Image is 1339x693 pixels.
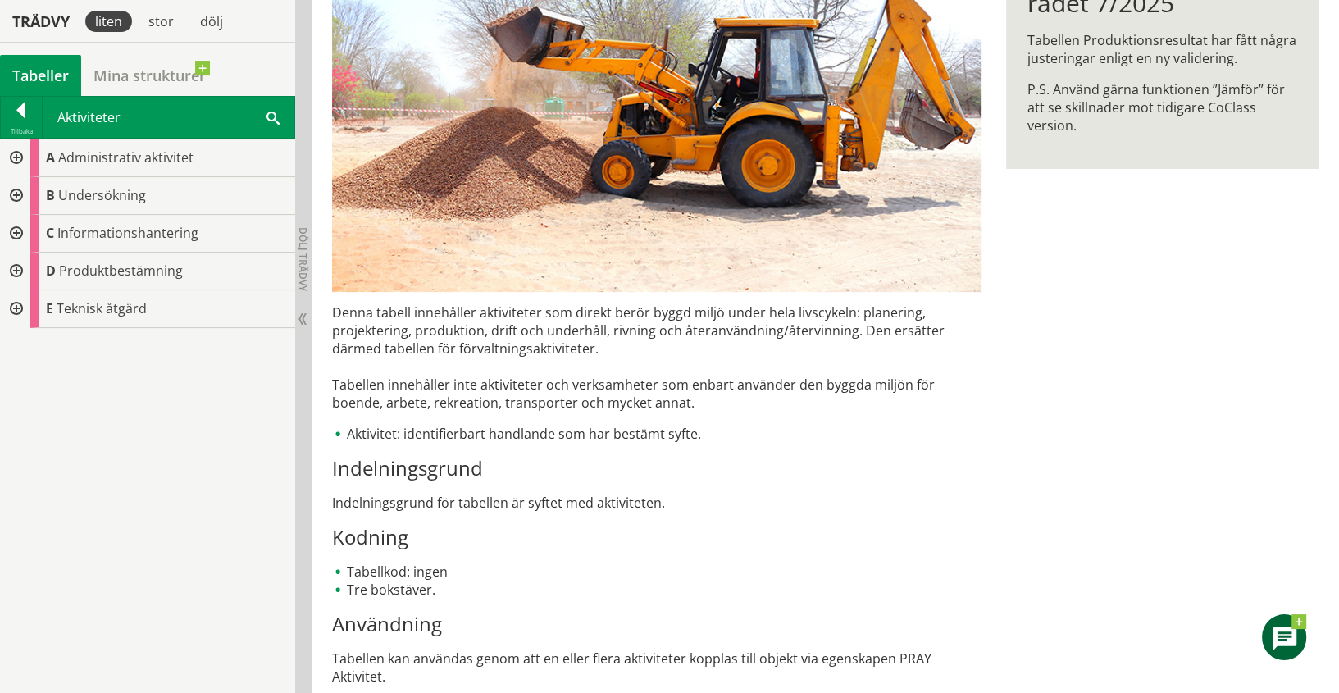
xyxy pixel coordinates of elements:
span: Teknisk åtgärd [57,299,147,317]
span: Administrativ aktivitet [58,148,194,166]
span: Produktbestämning [59,262,183,280]
p: P.S. Använd gärna funktionen ”Jämför” för att se skillnader mot tidigare CoClass version. [1027,80,1297,134]
span: D [46,262,56,280]
div: liten [85,11,132,32]
li: Aktivitet: identifierbart handlande som har bestämt syfte. [332,425,981,443]
span: B [46,186,55,204]
p: Tabellen Produktionsresultat har fått några justeringar enligt en ny validering. [1027,31,1297,67]
h3: Användning [332,612,981,636]
div: Trädvy [3,12,79,30]
div: stor [139,11,184,32]
li: Tre bokstäver. [332,581,981,599]
div: Denna tabell innehåller aktiviteter som direkt berör byggd miljö under hela livscykeln: planering... [332,303,981,686]
a: Mina strukturer [81,55,218,96]
div: dölj [190,11,233,32]
span: A [46,148,55,166]
span: Sök i tabellen [266,108,280,125]
span: C [46,224,54,242]
h3: Kodning [332,525,981,549]
span: Informationshantering [57,224,198,242]
div: Aktiviteter [43,97,294,138]
div: Tillbaka [1,125,42,138]
li: Tabellkod: ingen [332,563,981,581]
span: E [46,299,53,317]
span: Dölj trädvy [296,227,310,291]
h3: Indelningsgrund [332,456,981,481]
span: Undersökning [58,186,146,204]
